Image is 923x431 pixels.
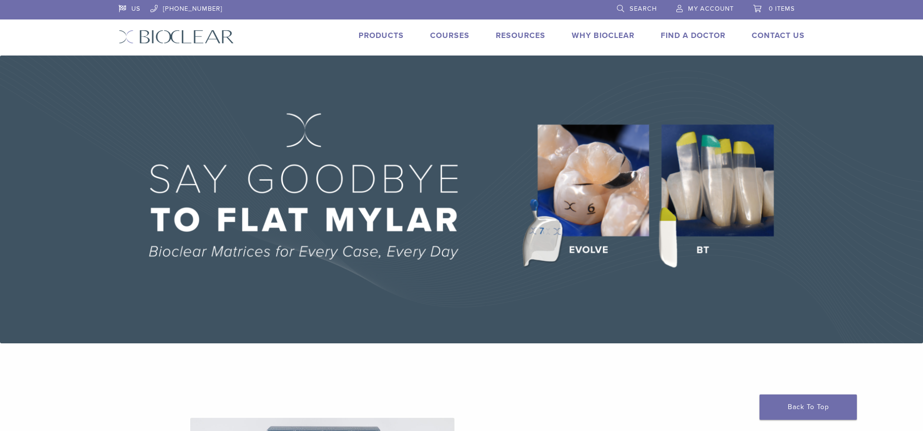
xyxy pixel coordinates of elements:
[630,5,657,13] span: Search
[661,31,725,40] a: Find A Doctor
[359,31,404,40] a: Products
[496,31,545,40] a: Resources
[752,31,805,40] a: Contact Us
[572,31,634,40] a: Why Bioclear
[769,5,795,13] span: 0 items
[119,30,234,44] img: Bioclear
[760,394,857,420] a: Back To Top
[430,31,470,40] a: Courses
[688,5,734,13] span: My Account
